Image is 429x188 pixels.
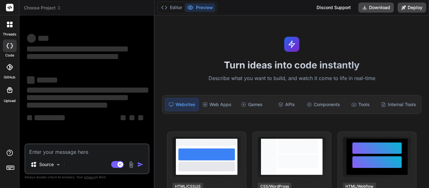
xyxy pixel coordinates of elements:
[27,103,107,108] span: ‌
[38,36,48,41] span: ‌
[358,3,394,13] button: Download
[398,3,426,13] button: Deploy
[158,74,425,83] p: Describe what you want to build, and watch it come to life in real-time
[200,98,234,111] div: Web Apps
[165,98,199,111] div: Websites
[27,115,32,120] span: ‌
[313,3,355,13] div: Discord Support
[158,59,425,71] h1: Turn ideas into code instantly
[3,32,16,37] label: threads
[378,98,419,111] div: Internal Tools
[27,34,36,43] span: ‌
[344,98,377,111] div: Tools
[56,162,61,167] img: Pick Models
[27,54,118,59] span: ‌
[84,175,95,179] span: privacy
[27,76,35,84] span: ‌
[235,98,269,111] div: Games
[129,115,134,120] span: ‌
[138,115,143,120] span: ‌
[121,115,126,120] span: ‌
[304,98,343,111] div: Components
[24,174,149,180] p: Always double-check its answers. Your in Bind
[39,161,54,168] p: Source
[185,3,215,12] button: Preview
[24,5,61,11] span: Choose Project
[5,53,14,58] label: code
[128,161,135,168] img: attachment
[27,46,128,51] span: ‌
[137,161,144,168] img: icon
[37,78,57,83] span: ‌
[4,98,16,104] label: Upload
[159,3,185,12] button: Editor
[270,98,303,111] div: APIs
[35,115,65,120] span: ‌
[4,75,15,80] label: GitHub
[27,88,148,93] span: ‌
[27,95,128,100] span: ‌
